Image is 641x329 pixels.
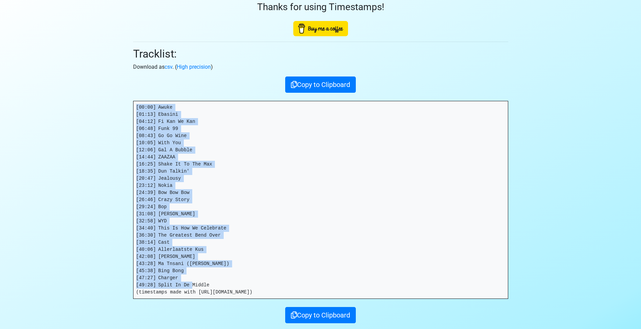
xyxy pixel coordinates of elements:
[177,64,211,70] a: High precision
[133,47,508,60] h2: Tracklist:
[285,76,356,93] button: Copy to Clipboard
[133,63,508,71] p: Download as . ( )
[293,21,348,36] img: Buy Me A Coffee
[285,307,356,323] button: Copy to Clipboard
[133,101,508,299] pre: [00:00] Awuke [01:13] Ebasini [04:12] Fi Kan We Kan [06:48] Funk 99 [08:43] Go Go Wine [10:05] Wi...
[133,1,508,13] h3: Thanks for using Timestamps!
[165,64,172,70] a: csv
